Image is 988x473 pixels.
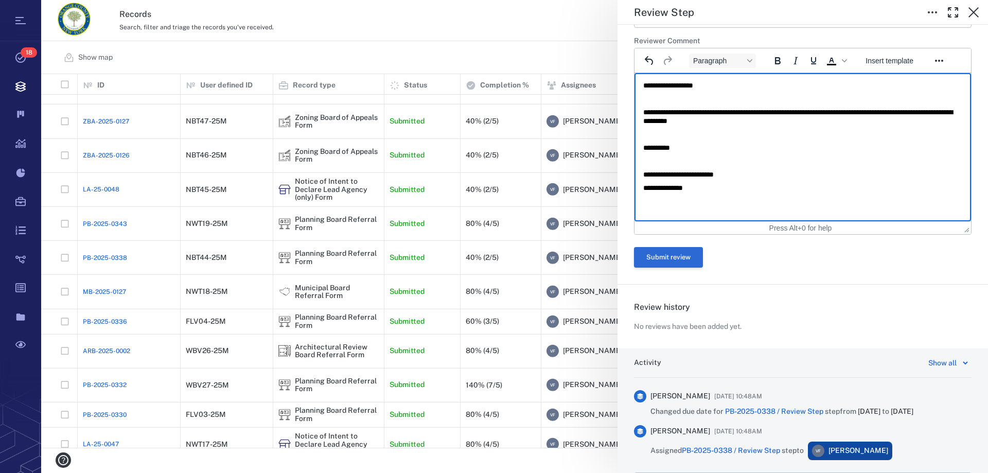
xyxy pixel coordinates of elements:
button: Italic [787,54,804,68]
button: Toggle Fullscreen [943,2,963,23]
div: Press Alt+0 for help [747,224,855,232]
button: Redo [659,54,676,68]
span: [DATE] [858,407,880,415]
span: [DATE] [891,407,913,415]
button: Block Paragraph [689,54,756,68]
button: Undo [641,54,658,68]
p: No reviews have been added yet. [634,322,742,332]
span: Assigned step to [650,446,804,456]
span: [PERSON_NAME] [828,446,888,456]
span: [DATE] 10:48AM [714,390,762,402]
span: Paragraph [693,57,744,65]
button: Toggle to Edit Boxes [922,2,943,23]
h6: Review history [634,301,972,313]
div: V F [812,445,824,457]
h6: Reviewer Comment [634,36,972,46]
span: Help [23,7,44,16]
span: [DATE] 10:48AM [714,425,762,437]
a: PB-2025-0338 / Review Step [725,407,823,415]
iframe: Rich Text Area [634,73,971,221]
button: Reveal or hide additional toolbar items [930,54,948,68]
a: PB-2025-0338 / Review Step [682,446,780,454]
span: Insert template [866,57,913,65]
div: Press the Up and Down arrow keys to resize the editor. [964,223,969,233]
h5: Review Step [634,6,694,19]
span: Changed due date for step from to [650,407,913,417]
div: Show all [928,357,957,369]
h6: Activity [634,358,661,368]
button: Bold [769,54,786,68]
span: [PERSON_NAME] [650,391,710,401]
button: Submit review [634,247,703,268]
span: 18 [21,47,37,58]
body: Rich Text Area. Press ALT-0 for help. [8,8,328,17]
span: [PERSON_NAME] [650,426,710,436]
button: Insert template [861,54,918,68]
div: Text color Black [823,54,849,68]
button: Close [963,2,984,23]
button: Underline [805,54,822,68]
